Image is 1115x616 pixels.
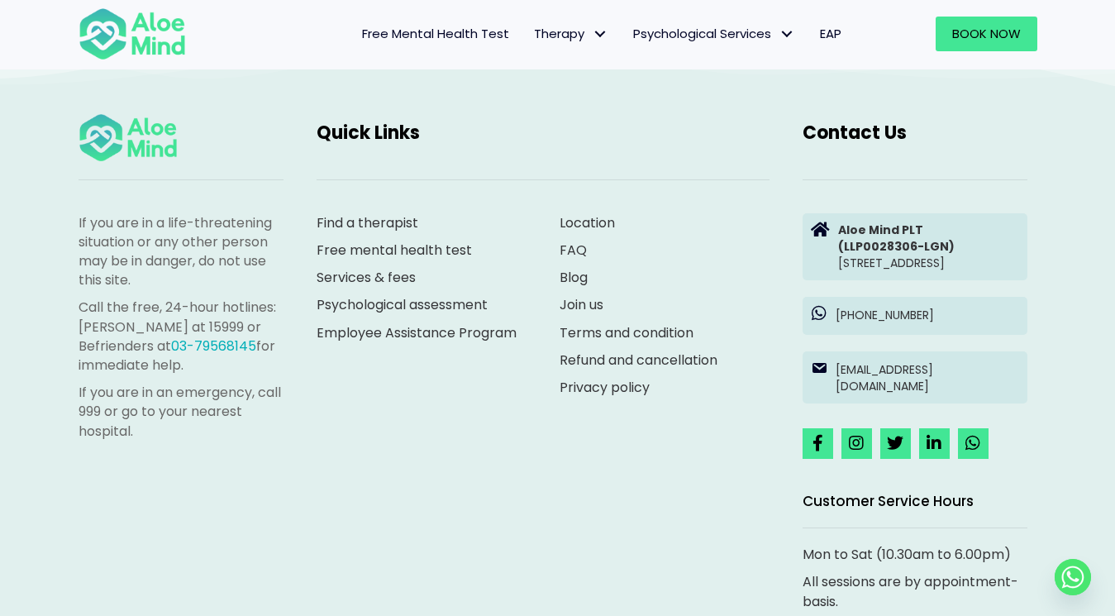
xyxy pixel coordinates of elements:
[560,378,650,397] a: Privacy policy
[775,22,799,46] span: Psychological Services: submenu
[171,337,256,356] a: 03-79568145
[560,295,603,314] a: Join us
[808,17,854,51] a: EAP
[1055,559,1091,595] a: Whatsapp
[952,25,1021,42] span: Book Now
[803,572,1027,610] p: All sessions are by appointment-basis.
[560,323,693,342] a: Terms and condition
[317,268,416,287] a: Services & fees
[803,545,1027,564] p: Mon to Sat (10.30am to 6.00pm)
[560,213,615,232] a: Location
[362,25,509,42] span: Free Mental Health Test
[560,241,587,260] a: FAQ
[803,120,907,146] span: Contact Us
[79,298,284,375] p: Call the free, 24-hour hotlines: [PERSON_NAME] at 15999 or Befrienders at for immediate help.
[803,491,974,511] span: Customer Service Hours
[350,17,522,51] a: Free Mental Health Test
[633,25,795,42] span: Psychological Services
[79,213,284,290] p: If you are in a life-threatening situation or any other person may be in danger, do not use this ...
[803,351,1027,404] a: [EMAIL_ADDRESS][DOMAIN_NAME]
[207,17,854,51] nav: Menu
[317,120,420,146] span: Quick Links
[317,295,488,314] a: Psychological assessment
[560,268,588,287] a: Blog
[803,213,1027,280] a: Aloe Mind PLT(LLP0028306-LGN)[STREET_ADDRESS]
[317,213,418,232] a: Find a therapist
[838,238,955,255] strong: (LLP0028306-LGN)
[803,297,1027,335] a: [PHONE_NUMBER]
[79,7,186,61] img: Aloe mind Logo
[317,241,472,260] a: Free mental health test
[936,17,1037,51] a: Book Now
[534,25,608,42] span: Therapy
[588,22,612,46] span: Therapy: submenu
[838,222,923,238] strong: Aloe Mind PLT
[560,351,717,370] a: Refund and cancellation
[838,222,1019,272] p: [STREET_ADDRESS]
[79,383,284,441] p: If you are in an emergency, call 999 or go to your nearest hospital.
[522,17,621,51] a: TherapyTherapy: submenu
[820,25,841,42] span: EAP
[836,307,1019,323] p: [PHONE_NUMBER]
[317,323,517,342] a: Employee Assistance Program
[621,17,808,51] a: Psychological ServicesPsychological Services: submenu
[836,361,1019,395] p: [EMAIL_ADDRESS][DOMAIN_NAME]
[79,112,178,163] img: Aloe mind Logo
